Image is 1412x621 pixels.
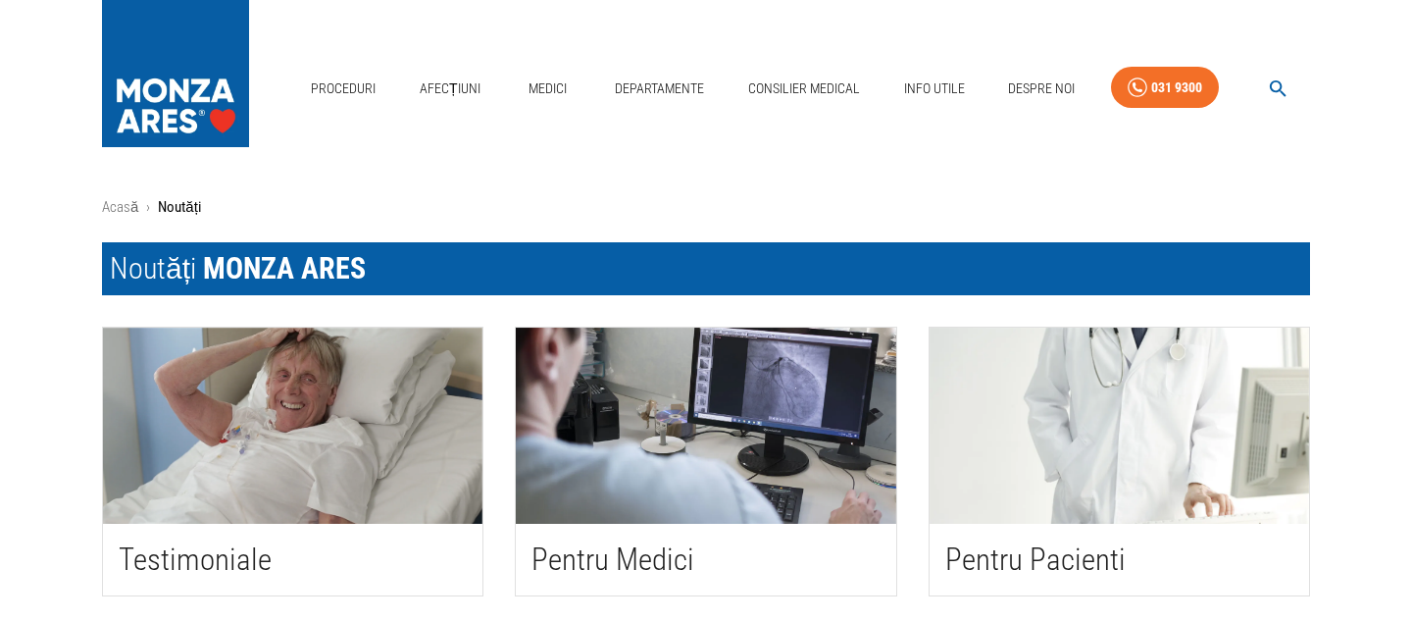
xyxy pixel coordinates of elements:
a: Proceduri [303,69,383,109]
a: Afecțiuni [412,69,488,109]
h2: Testimoniale [119,540,467,580]
h1: Noutăți [102,242,1310,295]
h2: Pentru Medici [531,540,880,580]
button: Pentru Pacienti [930,328,1309,595]
li: › [146,196,150,219]
img: Pentru Pacienti [930,328,1309,524]
a: Despre Noi [1000,69,1083,109]
div: 031 9300 [1151,76,1202,100]
a: Departamente [607,69,712,109]
button: Pentru Medici [516,328,895,595]
a: Info Utile [896,69,973,109]
a: Consilier Medical [740,69,868,109]
a: 031 9300 [1111,67,1219,109]
p: Noutăți [158,196,201,219]
img: Pentru Medici [516,328,895,524]
button: Testimoniale [103,328,482,595]
a: Medici [516,69,579,109]
nav: breadcrumb [102,196,1310,219]
h2: Pentru Pacienti [945,540,1293,580]
a: Acasă [102,198,138,216]
span: MONZA ARES [203,251,366,285]
img: Testimoniale [103,328,482,524]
